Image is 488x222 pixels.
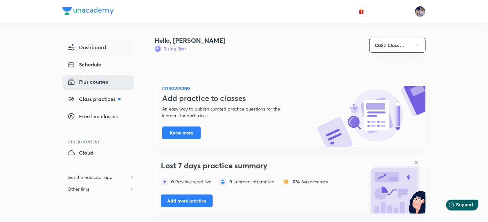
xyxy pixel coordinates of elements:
[358,9,364,14] img: avatar
[154,36,225,45] h4: Hello, [PERSON_NAME]
[368,156,426,214] img: bg
[62,75,134,90] a: Plus courses
[62,110,134,125] a: Free live classes
[161,195,213,207] button: Add more practice
[282,178,290,186] img: statistics
[62,41,134,56] a: Dashboard
[171,179,175,185] span: 0
[161,161,365,170] h3: Last 7 days practice summary
[154,45,161,52] img: Badge
[219,178,227,186] img: statistics
[369,38,426,53] button: CBSE Class ...
[62,146,134,161] a: Cloud
[67,61,101,68] span: Schedule
[317,86,426,147] img: know-more
[431,197,481,215] iframe: Help widget launcher
[356,6,366,17] button: avatar
[67,112,118,120] span: Free live classes
[67,95,121,103] span: Class practices
[162,85,296,91] h6: INTRODUCING
[171,179,211,184] div: Practice went live
[415,6,426,17] img: Tanya Gautam
[62,93,134,107] a: Class practices
[162,94,296,103] h3: Add practice to classes
[62,58,134,73] a: Schedule
[229,179,233,185] span: 0
[163,45,186,52] h6: Rising Star
[293,179,328,184] div: Avg accuracy
[67,149,93,157] span: Cloud
[67,78,108,86] span: Plus courses
[62,183,95,195] h6: Other links
[161,178,169,186] img: statistics
[62,7,114,16] a: Company Logo
[162,126,201,139] button: Know more
[62,7,114,15] img: Company Logo
[293,179,301,185] span: 0%
[62,171,118,183] h6: Get the educator app
[162,105,296,119] p: An easy way to publish curated practice questions for the learners for each class.
[67,43,106,51] span: Dashboard
[67,140,134,144] div: Other Content
[229,179,275,184] div: Learners attempted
